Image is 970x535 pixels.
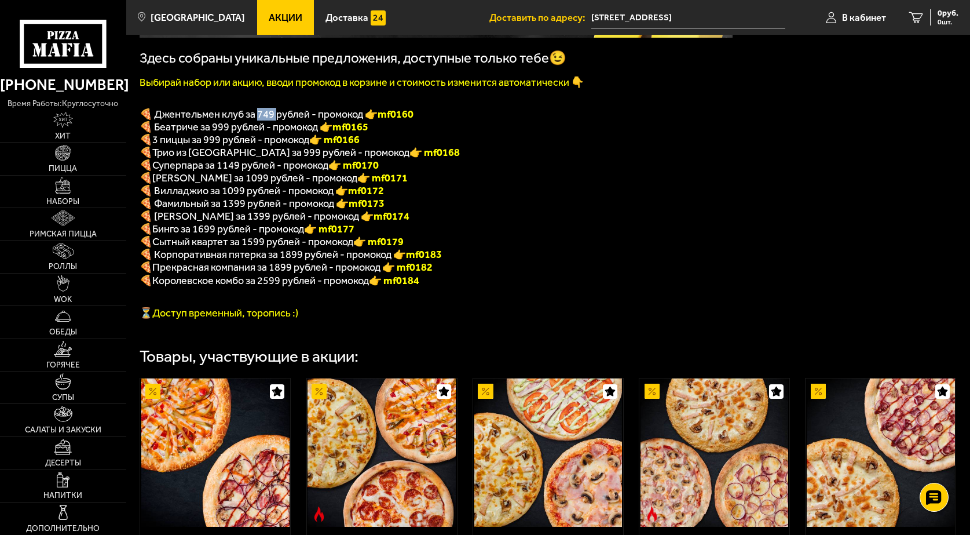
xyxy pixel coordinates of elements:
[46,361,80,369] span: Горячее
[140,184,384,197] span: 🍕 Вилладжио за 1099 рублей - промокод 👉
[382,261,433,274] font: 👉 mf0182
[645,507,660,522] img: Острое блюдо
[307,378,457,527] a: АкционныйОстрое блюдоБеатриче
[645,384,660,399] img: Акционный
[140,348,358,365] div: Товары, участвующие в акции:
[349,197,385,210] b: mf0173
[145,384,160,399] img: Акционный
[406,248,442,261] b: mf0183
[639,378,789,527] a: АкционныйОстрое блюдоТрио из Рио
[152,235,353,248] span: Сытный квартет за 1599 рублей - промокод
[140,133,152,146] font: 🍕
[140,274,152,287] font: 🍕
[140,248,442,261] span: 🍕 Корпоративная пятерка за 1899 рублей - промокод 👉
[842,13,886,23] span: В кабинет
[140,261,152,274] font: 🍕
[140,159,152,172] font: 🍕
[25,426,101,434] span: Салаты и закуски
[269,13,302,23] span: Акции
[474,378,623,527] img: 3 пиццы
[152,159,328,172] span: Суперпара за 1149 рублей - промокод
[140,235,152,248] b: 🍕
[152,274,369,287] span: Королевское комбо за 2599 рублей - промокод
[332,121,368,133] b: mf0165
[807,378,955,527] img: Суперпара
[140,307,298,319] span: ⏳Доступ временный, торопись :)
[938,19,958,26] span: 0 шт.
[328,159,379,172] font: 👉 mf0170
[409,146,460,159] font: 👉 mf0168
[811,384,826,399] img: Акционный
[140,172,152,184] b: 🍕
[369,274,419,287] font: 👉 mf0184
[140,76,584,89] font: Выбирай набор или акцию, вводи промокод в корзине и стоимость изменится автоматически 👇
[49,328,77,336] span: Обеды
[152,133,309,146] span: 3 пиццы за 999 рублей - промокод
[140,146,152,159] font: 🍕
[371,10,386,26] img: 15daf4d41897b9f0e9f617042186c801.svg
[378,108,413,121] b: mf0160
[591,7,785,28] span: проспект Энтузиастов, 31к3
[152,172,357,184] span: [PERSON_NAME] за 1099 рублей - промокод
[348,184,384,197] b: mf0172
[140,197,385,210] span: 🍕 Фамильный за 1399 рублей - промокод 👉
[152,223,304,235] span: Бинго за 1699 рублей - промокод
[49,263,77,271] span: Роллы
[312,507,327,522] img: Острое блюдо
[640,378,789,527] img: Трио из Рио
[140,378,290,527] a: АкционныйДжентельмен клуб
[140,108,413,121] span: 🍕 Джентельмен клуб за 749 рублей - промокод 👉
[140,223,152,235] b: 🍕
[353,235,404,248] b: 👉 mf0179
[309,133,360,146] font: 👉 mf0166
[806,378,956,527] a: АкционныйСуперпара
[43,492,82,500] span: Напитки
[304,223,354,235] b: 👉 mf0177
[140,121,368,133] span: 🍕 Беатриче за 999 рублей - промокод 👉
[151,13,245,23] span: [GEOGRAPHIC_DATA]
[141,378,290,527] img: Джентельмен клуб
[152,261,382,274] span: Прекрасная компания за 1899 рублей - промокод
[489,13,591,23] span: Доставить по адресу:
[30,230,97,238] span: Римская пицца
[52,394,74,402] span: Супы
[45,459,81,467] span: Десерты
[473,378,623,527] a: Акционный3 пиццы
[325,13,368,23] span: Доставка
[478,384,493,399] img: Акционный
[938,9,958,17] span: 0 руб.
[140,50,566,66] span: Здесь собраны уникальные предложения, доступные только тебе😉
[140,210,409,223] span: 🍕 [PERSON_NAME] за 1399 рублей - промокод 👉
[152,146,409,159] span: Трио из [GEOGRAPHIC_DATA] за 999 рублей - промокод
[26,525,100,533] span: Дополнительно
[357,172,408,184] b: 👉 mf0171
[308,378,456,527] img: Беатриче
[374,210,409,223] b: mf0174
[55,132,71,140] span: Хит
[591,7,785,28] input: Ваш адрес доставки
[312,384,327,399] img: Акционный
[49,165,77,173] span: Пицца
[46,198,79,206] span: Наборы
[54,296,72,304] span: WOK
